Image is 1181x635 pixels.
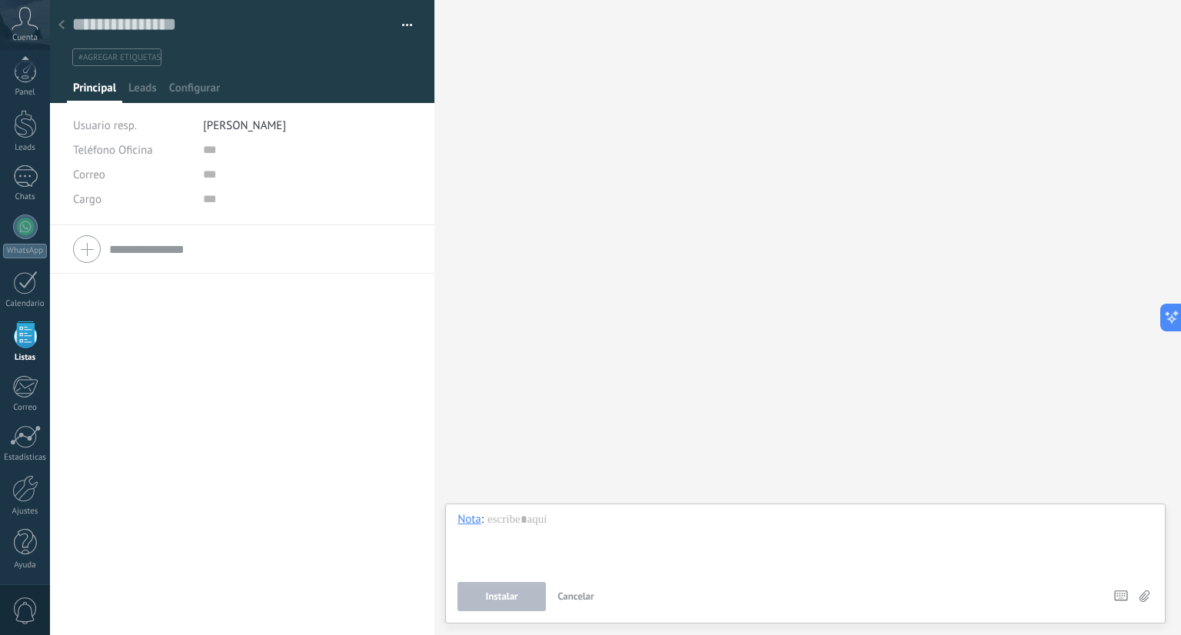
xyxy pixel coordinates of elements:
[73,168,105,182] span: Correo
[3,560,48,570] div: Ayuda
[486,591,518,602] span: Instalar
[73,118,137,133] span: Usuario resp.
[3,88,48,98] div: Panel
[73,81,116,103] span: Principal
[73,194,101,205] span: Cargo
[3,143,48,153] div: Leads
[203,118,286,133] span: [PERSON_NAME]
[73,143,153,158] span: Teléfono Oficina
[12,33,38,43] span: Cuenta
[78,52,161,63] span: #agregar etiquetas
[551,582,600,611] button: Cancelar
[128,81,157,103] span: Leads
[73,162,105,187] button: Correo
[73,138,153,162] button: Teléfono Oficina
[73,113,191,138] div: Usuario resp.
[169,81,220,103] span: Configurar
[457,582,546,611] button: Instalar
[3,453,48,463] div: Estadísticas
[481,512,484,527] span: :
[73,187,191,211] div: Cargo
[3,299,48,309] div: Calendario
[3,244,47,258] div: WhatsApp
[557,590,594,603] span: Cancelar
[3,403,48,413] div: Correo
[3,507,48,517] div: Ajustes
[3,353,48,363] div: Listas
[3,192,48,202] div: Chats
